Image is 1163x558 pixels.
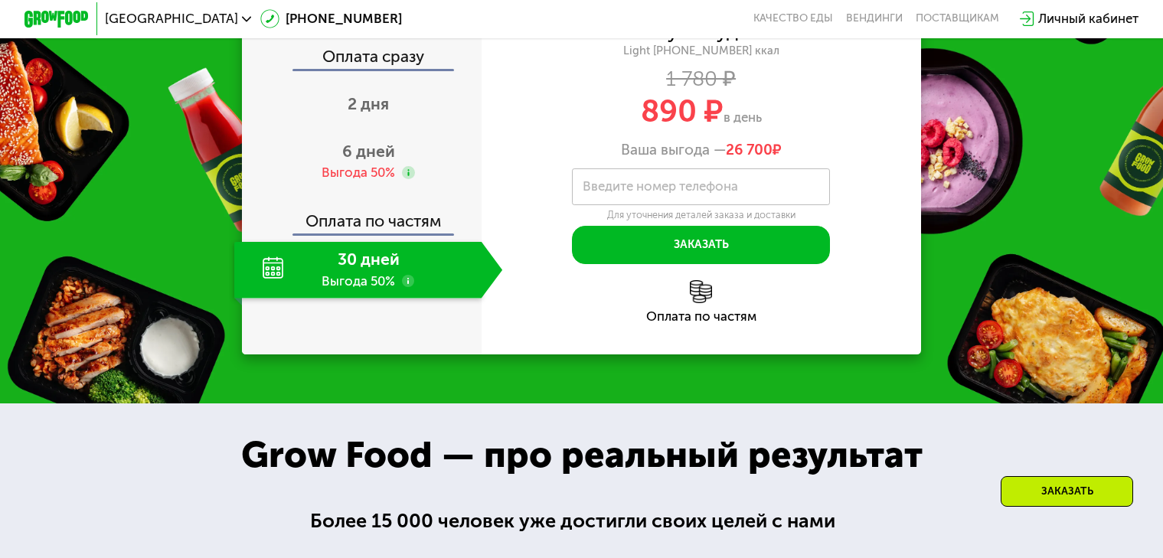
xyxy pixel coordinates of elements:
[572,209,831,221] div: Для уточнения деталей заказа и доставки
[583,182,738,191] label: Введите номер телефона
[310,509,853,533] div: Более 15 000 человек уже достигли своих целей с нами
[482,70,921,87] div: 1 780 ₽
[635,23,767,41] div: Хочу похудеть
[1038,9,1138,28] div: Личный кабинет
[1001,476,1133,507] div: Заказать
[572,226,831,265] button: Заказать
[244,197,482,234] div: Оплата по частям
[641,93,724,129] span: 890 ₽
[916,12,999,25] div: поставщикам
[215,433,948,476] div: Grow Food — про реальный результат
[244,48,482,69] div: Оплата сразу
[724,109,762,125] span: в день
[342,142,395,161] span: 6 дней
[482,310,921,323] div: Оплата по частям
[348,94,389,113] span: 2 дня
[322,164,395,181] div: Выгода 50%
[482,141,921,158] div: Ваша выгода —
[482,44,921,58] div: Light [PHONE_NUMBER] ккал
[726,141,782,158] span: ₽
[690,280,713,303] img: l6xcnZfty9opOoJh.png
[753,12,833,25] a: Качество еды
[260,9,403,28] a: [PHONE_NUMBER]
[105,12,238,25] span: [GEOGRAPHIC_DATA]
[846,12,903,25] a: Вендинги
[726,141,773,158] span: 26 700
